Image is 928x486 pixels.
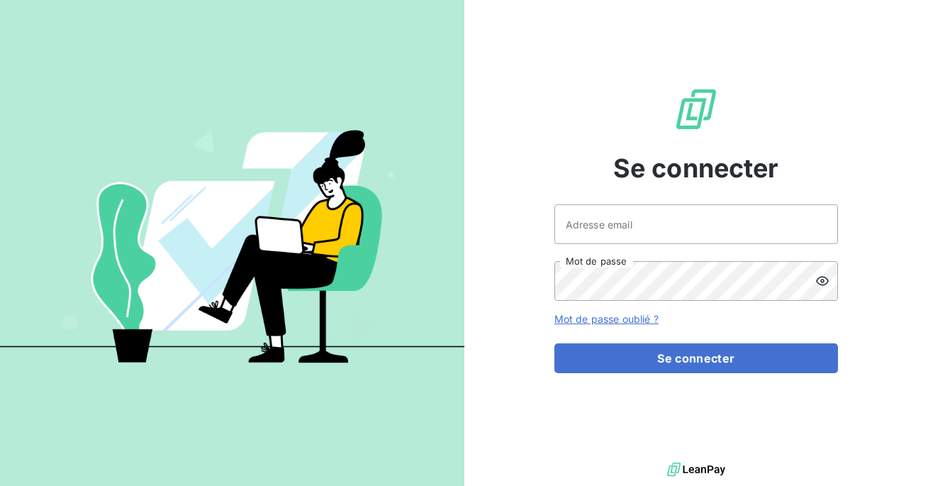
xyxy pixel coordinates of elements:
[554,204,838,244] input: placeholder
[667,459,725,480] img: logo
[554,313,659,325] a: Mot de passe oublié ?
[673,87,719,132] img: Logo LeanPay
[613,149,779,187] span: Se connecter
[554,343,838,373] button: Se connecter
